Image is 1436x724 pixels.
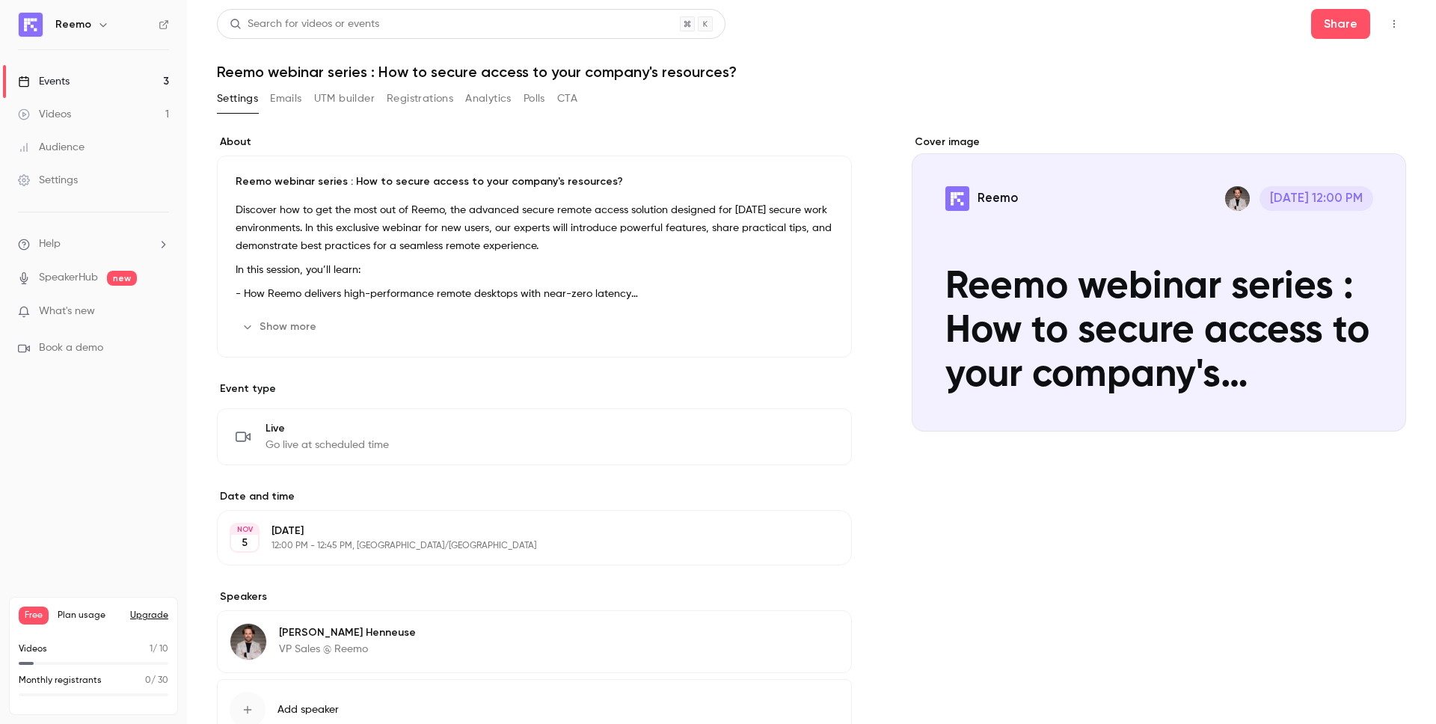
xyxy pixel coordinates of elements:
[217,63,1406,81] h1: Reemo webinar series : How to secure access to your company's resources?
[18,107,71,122] div: Videos
[230,16,379,32] div: Search for videos or events
[314,87,375,111] button: UTM builder
[912,135,1406,150] label: Cover image
[150,645,153,654] span: 1
[39,304,95,319] span: What's new
[145,674,168,687] p: / 30
[236,201,833,255] p: Discover how to get the most out of Reemo, the advanced secure remote access solution designed fo...
[1311,9,1370,39] button: Share
[230,624,266,660] img: Alexandre Henneuse
[236,285,833,303] p: - How Reemo delivers high-performance remote desktops with near-zero latency
[39,270,98,286] a: SpeakerHub
[18,236,169,252] li: help-dropdown-opener
[19,674,102,687] p: Monthly registrants
[18,74,70,89] div: Events
[217,610,852,673] div: Alexandre Henneuse[PERSON_NAME] HenneuseVP Sales @ Reemo
[270,87,301,111] button: Emails
[236,315,325,339] button: Show more
[55,17,91,32] h6: Reemo
[271,524,773,539] p: [DATE]
[217,381,852,396] p: Event type
[217,87,258,111] button: Settings
[912,135,1406,432] section: Cover image
[18,173,78,188] div: Settings
[217,589,852,604] label: Speakers
[236,261,833,279] p: In this session, you’ll learn:
[242,536,248,550] p: 5
[58,610,121,622] span: Plan usage
[18,140,85,155] div: Audience
[217,135,852,150] label: About
[19,642,47,656] p: Videos
[145,676,151,685] span: 0
[19,607,49,625] span: Free
[39,340,103,356] span: Book a demo
[236,174,833,189] p: Reemo webinar series : How to secure access to your company's resources?
[217,489,852,504] label: Date and time
[279,642,416,657] p: VP Sales @ Reemo
[279,625,416,640] p: [PERSON_NAME] Henneuse
[150,642,168,656] p: / 10
[130,610,168,622] button: Upgrade
[271,540,773,552] p: 12:00 PM - 12:45 PM, [GEOGRAPHIC_DATA]/[GEOGRAPHIC_DATA]
[465,87,512,111] button: Analytics
[231,524,258,535] div: NOV
[39,236,61,252] span: Help
[19,13,43,37] img: Reemo
[266,438,389,452] span: Go live at scheduled time
[151,305,169,319] iframe: Noticeable Trigger
[277,702,339,717] span: Add speaker
[387,87,453,111] button: Registrations
[524,87,545,111] button: Polls
[557,87,577,111] button: CTA
[266,421,389,436] span: Live
[107,271,137,286] span: new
